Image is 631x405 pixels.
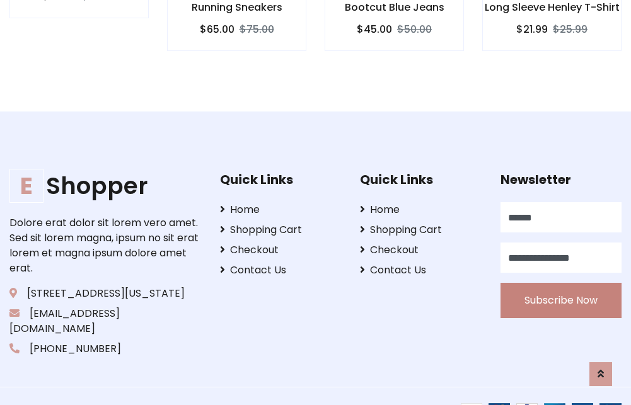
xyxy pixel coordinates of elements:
[360,242,481,258] a: Checkout
[220,263,341,278] a: Contact Us
[9,286,200,301] p: [STREET_ADDRESS][US_STATE]
[168,1,306,13] h6: Running Sneakers
[220,172,341,187] h5: Quick Links
[483,1,621,13] h6: Long Sleeve Henley T-Shirt
[360,263,481,278] a: Contact Us
[553,22,588,37] del: $25.99
[220,222,341,237] a: Shopping Cart
[501,283,622,318] button: Subscribe Now
[325,1,463,13] h6: Bootcut Blue Jeans
[220,242,341,258] a: Checkout
[501,172,622,187] h5: Newsletter
[360,172,481,187] h5: Quick Links
[9,172,200,200] a: EShopper
[240,22,274,37] del: $75.00
[200,23,234,35] h6: $65.00
[9,341,200,357] p: [PHONE_NUMBER]
[9,215,200,276] p: Dolore erat dolor sit lorem vero amet. Sed sit lorem magna, ipsum no sit erat lorem et magna ipsu...
[357,23,392,35] h6: $45.00
[9,169,43,203] span: E
[397,22,432,37] del: $50.00
[360,222,481,237] a: Shopping Cart
[360,202,481,217] a: Home
[516,23,548,35] h6: $21.99
[9,172,200,200] h1: Shopper
[9,306,200,336] p: [EMAIL_ADDRESS][DOMAIN_NAME]
[220,202,341,217] a: Home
